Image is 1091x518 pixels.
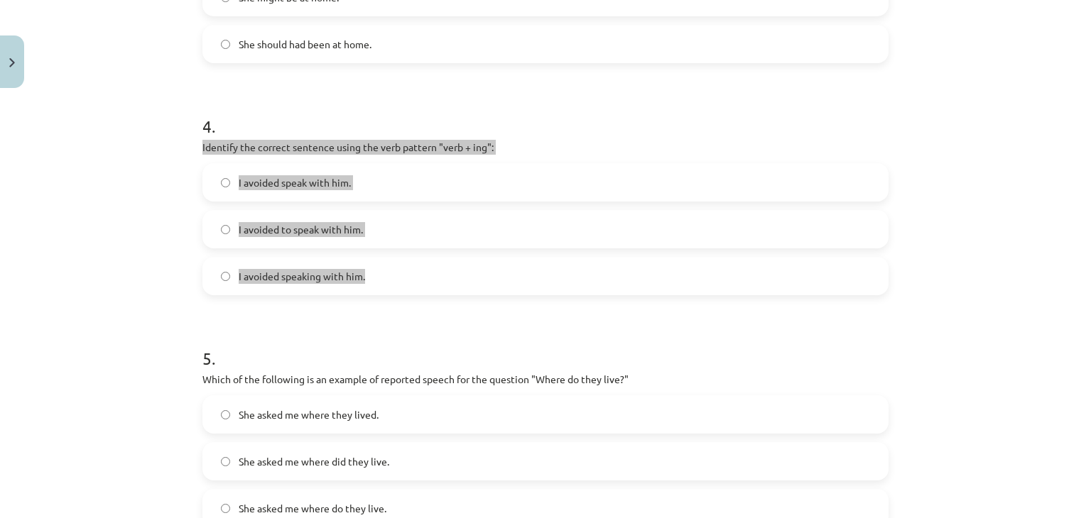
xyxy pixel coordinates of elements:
input: She asked me where they lived. [221,410,230,419]
input: She asked me where do they live. [221,504,230,513]
span: She asked me where do they live. [239,501,386,516]
span: I avoided speaking with him. [239,269,365,284]
span: She asked me where they lived. [239,407,379,422]
input: I avoided to speak with him. [221,225,230,234]
h1: 4 . [202,92,889,136]
input: I avoided speak with him. [221,178,230,187]
span: She asked me where did they live. [239,454,389,469]
p: Which of the following is an example of reported speech for the question "Where do they live?" [202,372,889,387]
input: She should had been at home. [221,40,230,49]
img: icon-close-lesson-0947bae3869378f0d4975bcd49f059093ad1ed9edebbc8119c70593378902aed.svg [9,58,15,67]
input: She asked me where did they live. [221,457,230,466]
input: I avoided speaking with him. [221,272,230,281]
span: I avoided to speak with him. [239,222,363,237]
p: Identify the correct sentence using the verb pattern "verb + ing": [202,140,889,155]
span: She should had been at home. [239,37,371,52]
span: I avoided speak with him. [239,175,351,190]
h1: 5 . [202,324,889,368]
